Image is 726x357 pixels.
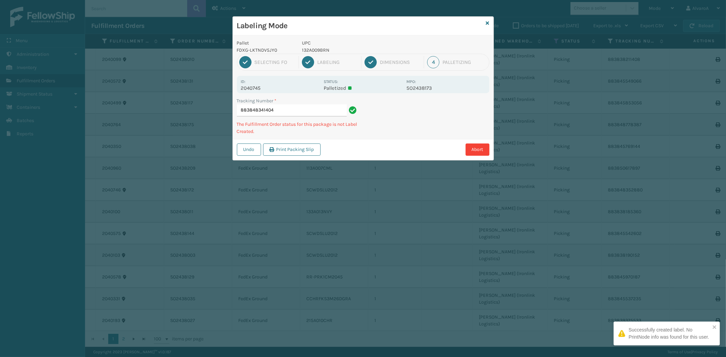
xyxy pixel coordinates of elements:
[237,39,294,47] p: Pallet
[237,47,294,54] p: FDXG-LKTNDV5JY0
[239,56,252,68] div: 1
[427,56,439,68] div: 4
[237,121,359,135] p: The Fulfillment Order status for this package is not Label Created.
[302,56,314,68] div: 2
[255,59,295,65] div: Selecting FO
[324,85,402,91] p: Palletized
[365,56,377,68] div: 3
[466,143,489,156] button: Abort
[317,59,358,65] div: Labeling
[406,79,416,84] label: MPO:
[237,21,483,31] h3: Labeling Mode
[629,326,710,341] div: Successfully created label. No PrintNode info was found for this user.
[302,39,402,47] p: UPC
[302,47,402,54] p: 132A009BRN
[263,143,321,156] button: Print Packing Slip
[237,143,261,156] button: Undo
[241,79,246,84] label: Id:
[380,59,421,65] div: Dimensions
[442,59,487,65] div: Palletizing
[406,85,485,91] p: SO2438173
[241,85,320,91] p: 2040745
[324,79,338,84] label: Status:
[712,324,717,331] button: close
[237,97,277,104] label: Tracking Number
